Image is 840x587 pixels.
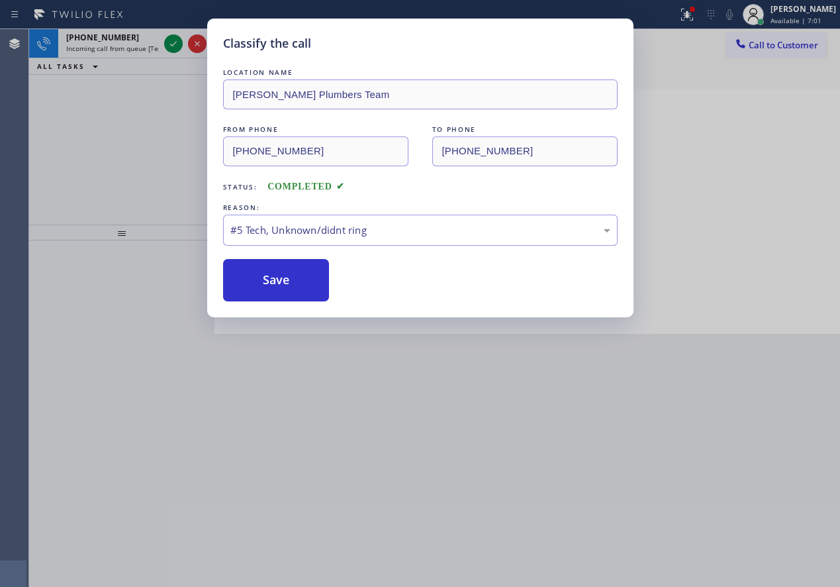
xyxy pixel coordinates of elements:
[223,34,311,52] h5: Classify the call
[223,66,618,80] div: LOCATION NAME
[223,123,408,136] div: FROM PHONE
[223,182,257,191] span: Status:
[223,201,618,215] div: REASON:
[267,182,344,191] span: COMPLETED
[432,136,618,166] input: To phone
[223,136,408,166] input: From phone
[230,223,610,238] div: #5 Tech, Unknown/didnt ring
[432,123,618,136] div: TO PHONE
[223,259,330,301] button: Save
